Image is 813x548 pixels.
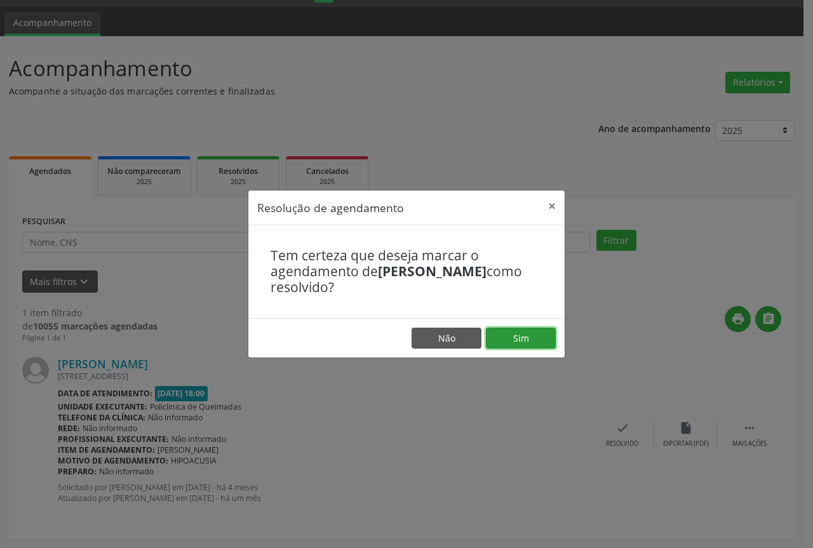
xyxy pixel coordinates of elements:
button: Sim [486,328,556,349]
button: Não [412,328,481,349]
button: Close [539,190,565,222]
h4: Tem certeza que deseja marcar o agendamento de como resolvido? [271,248,542,296]
b: [PERSON_NAME] [378,262,487,280]
h5: Resolução de agendamento [257,199,404,216]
